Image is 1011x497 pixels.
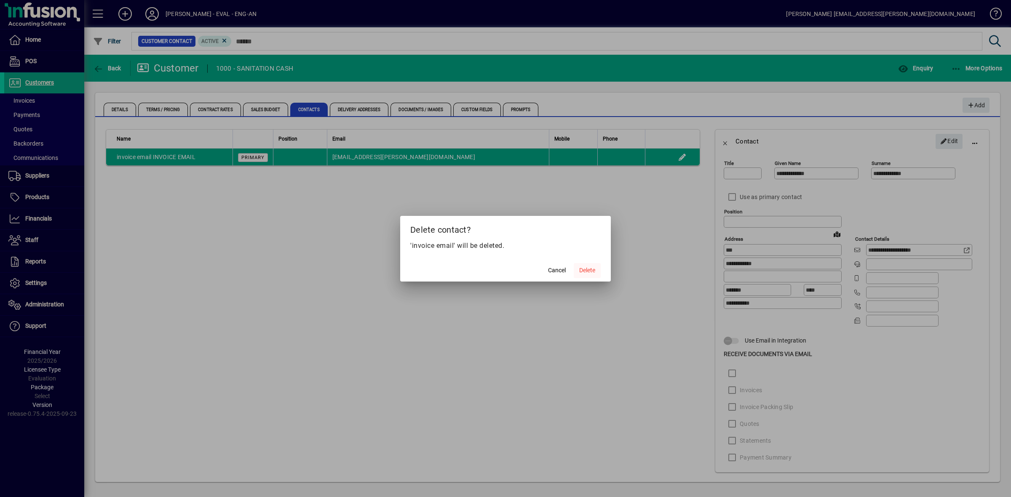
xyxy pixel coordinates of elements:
span: Delete [579,266,595,275]
h2: Delete contact? [400,216,611,240]
span: Cancel [548,266,566,275]
p: 'invoice email' will be deleted. [410,241,601,251]
button: Delete [574,263,601,278]
button: Cancel [543,263,570,278]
